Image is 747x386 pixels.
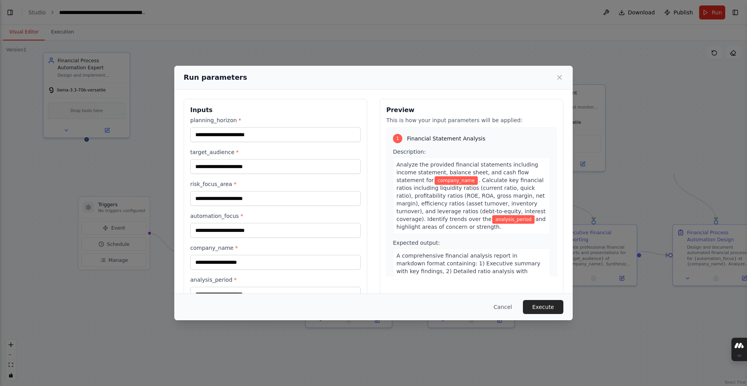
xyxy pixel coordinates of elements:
span: and highlight areas of concern or strength. [396,216,546,230]
label: automation_focus [190,212,361,220]
h3: Preview [386,105,557,115]
p: This is how your input parameters will be applied: [386,116,557,124]
label: company_name [190,244,361,252]
label: analysis_period [190,276,361,284]
span: Financial Statement Analysis [407,135,486,142]
span: Description: [393,149,426,155]
h2: Run parameters [184,72,247,83]
label: target_audience [190,148,361,156]
span: Variable: company_name [435,176,478,185]
div: 1 [393,134,402,143]
h3: Inputs [190,105,361,115]
span: A comprehensive financial analysis report in markdown format containing: 1) Executive summary wit... [396,253,545,305]
span: Analyze the provided financial statements including income statement, balance sheet, and cash flo... [396,161,538,183]
span: Variable: analysis_period [492,215,535,224]
button: Cancel [487,300,518,314]
span: Expected output: [393,240,440,246]
label: planning_horizon [190,116,361,124]
label: risk_focus_area [190,180,361,188]
span: . Calculate key financial ratios including liquidity ratios (current ratio, quick ratio), profita... [396,177,545,222]
button: Execute [523,300,563,314]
